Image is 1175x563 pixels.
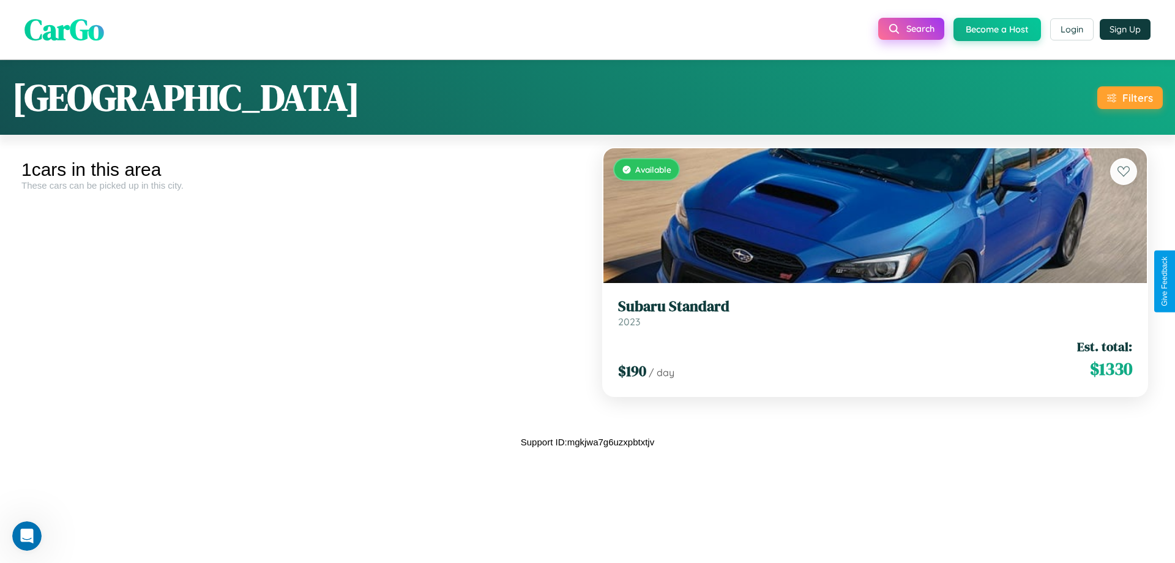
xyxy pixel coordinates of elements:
button: Filters [1097,86,1163,109]
a: Subaru Standard2023 [618,298,1132,328]
div: Give Feedback [1160,257,1169,306]
span: 2023 [618,316,640,328]
div: 1 cars in this area [21,159,578,180]
div: These cars can be picked up in this city. [21,180,578,191]
span: / day [649,366,674,379]
span: $ 1330 [1090,357,1132,381]
button: Login [1050,18,1094,40]
span: CarGo [24,9,104,50]
button: Search [878,18,944,40]
h3: Subaru Standard [618,298,1132,316]
button: Sign Up [1100,19,1151,40]
p: Support ID: mgkjwa7g6uzxpbtxtjv [521,434,654,450]
div: Filters [1122,91,1153,104]
span: Search [906,23,934,34]
span: $ 190 [618,361,646,381]
button: Become a Host [953,18,1041,41]
span: Available [635,164,671,175]
span: Est. total: [1077,338,1132,355]
h1: [GEOGRAPHIC_DATA] [12,72,360,123]
iframe: Intercom live chat [12,521,42,551]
